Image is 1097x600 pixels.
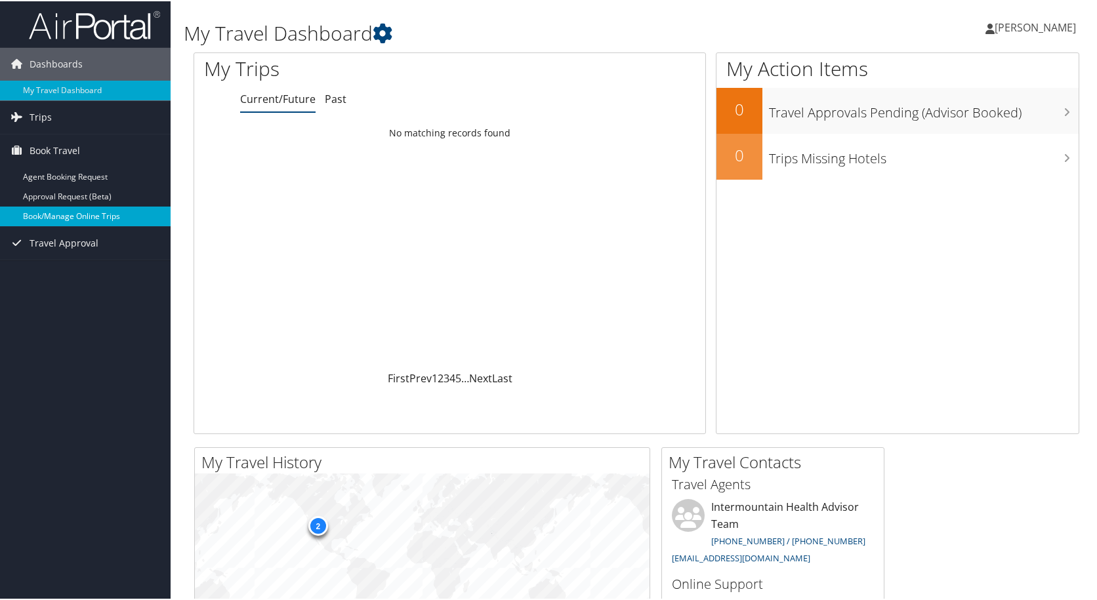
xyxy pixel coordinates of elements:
[240,90,316,105] a: Current/Future
[30,100,52,132] span: Trips
[672,574,874,592] h3: Online Support
[985,7,1089,46] a: [PERSON_NAME]
[204,54,483,81] h1: My Trips
[30,133,80,166] span: Book Travel
[184,18,787,46] h1: My Travel Dashboard
[716,87,1079,132] a: 0Travel Approvals Pending (Advisor Booked)
[716,54,1079,81] h1: My Action Items
[492,370,512,384] a: Last
[388,370,409,384] a: First
[29,9,160,39] img: airportal-logo.png
[409,370,432,384] a: Prev
[449,370,455,384] a: 4
[716,143,762,165] h2: 0
[672,551,810,563] a: [EMAIL_ADDRESS][DOMAIN_NAME]
[308,515,327,534] div: 2
[669,450,884,472] h2: My Travel Contacts
[769,142,1079,167] h3: Trips Missing Hotels
[469,370,492,384] a: Next
[716,132,1079,178] a: 0Trips Missing Hotels
[672,474,874,492] h3: Travel Agents
[455,370,461,384] a: 5
[201,450,650,472] h2: My Travel History
[30,226,98,258] span: Travel Approval
[444,370,449,384] a: 3
[194,120,705,144] td: No matching records found
[711,534,865,546] a: [PHONE_NUMBER] / [PHONE_NUMBER]
[995,19,1076,33] span: [PERSON_NAME]
[325,90,346,105] a: Past
[665,498,880,568] li: Intermountain Health Advisor Team
[438,370,444,384] a: 2
[461,370,469,384] span: …
[769,96,1079,121] h3: Travel Approvals Pending (Advisor Booked)
[432,370,438,384] a: 1
[716,97,762,119] h2: 0
[30,47,83,79] span: Dashboards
